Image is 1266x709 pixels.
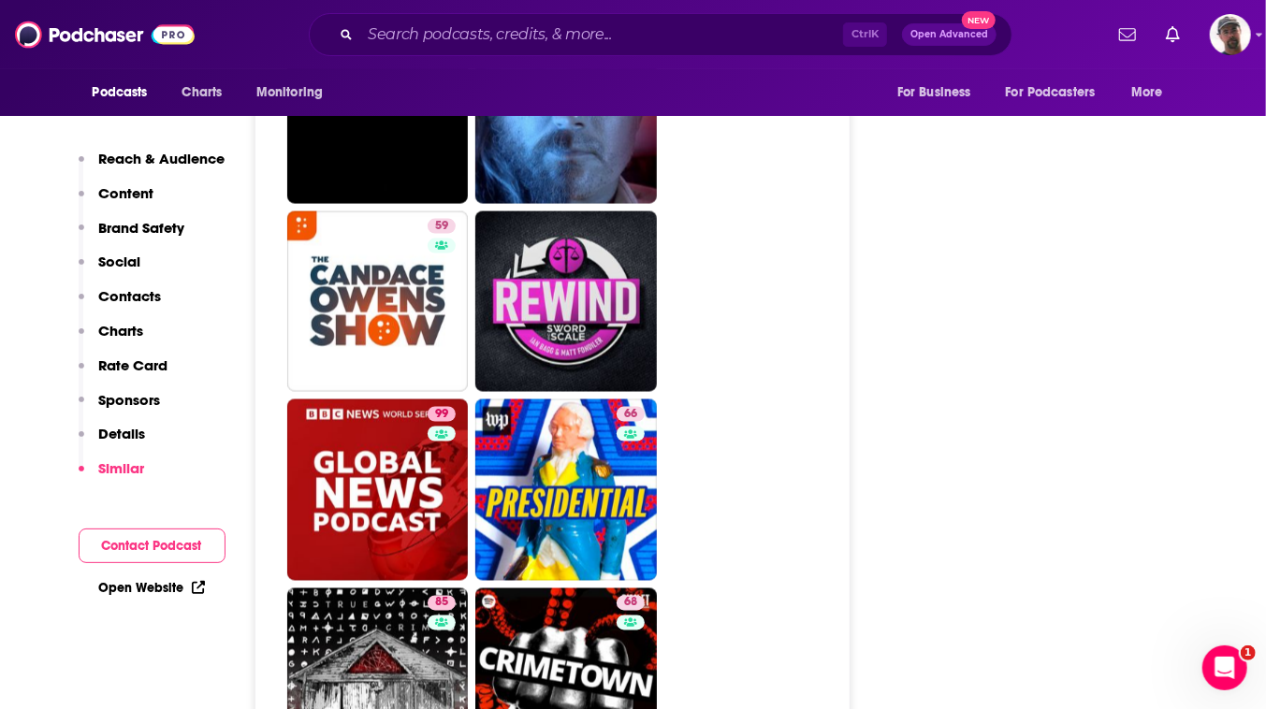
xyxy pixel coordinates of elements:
[80,75,172,110] button: open menu
[309,13,1012,56] div: Search podcasts, credits, & more...
[99,184,154,202] p: Content
[1131,80,1163,106] span: More
[99,391,161,409] p: Sponsors
[79,528,226,563] button: Contact Podcast
[287,399,469,581] a: 99
[1202,645,1247,690] iframe: Intercom live chat
[962,11,996,29] span: New
[99,150,226,167] p: Reach & Audience
[617,407,645,422] a: 66
[884,75,995,110] button: open menu
[435,594,448,613] span: 85
[79,356,168,391] button: Rate Card
[79,253,141,287] button: Social
[99,322,144,340] p: Charts
[994,75,1123,110] button: open menu
[99,356,168,374] p: Rate Card
[99,459,145,477] p: Similar
[79,322,144,356] button: Charts
[99,253,141,270] p: Social
[1118,75,1186,110] button: open menu
[1158,19,1187,51] a: Show notifications dropdown
[428,219,456,234] a: 59
[256,80,323,106] span: Monitoring
[99,219,185,237] p: Brand Safety
[1112,19,1143,51] a: Show notifications dropdown
[1210,14,1251,55] span: Logged in as cjPurdy
[910,30,988,39] span: Open Advanced
[79,287,162,322] button: Contacts
[79,219,185,253] button: Brand Safety
[79,425,146,459] button: Details
[1210,14,1251,55] img: User Profile
[435,406,448,425] span: 99
[93,80,148,106] span: Podcasts
[182,80,223,106] span: Charts
[99,425,146,442] p: Details
[624,406,637,425] span: 66
[428,407,456,422] a: 99
[79,150,226,184] button: Reach & Audience
[1241,645,1256,660] span: 1
[617,596,645,611] a: 68
[360,20,843,50] input: Search podcasts, credits, & more...
[902,23,997,46] button: Open AdvancedNew
[79,391,161,426] button: Sponsors
[1006,80,1096,106] span: For Podcasters
[624,594,637,613] span: 68
[475,399,657,581] a: 66
[79,184,154,219] button: Content
[1210,14,1251,55] button: Show profile menu
[897,80,971,106] span: For Business
[243,75,347,110] button: open menu
[843,22,887,47] span: Ctrl K
[287,211,469,393] a: 59
[435,217,448,236] span: 59
[99,287,162,305] p: Contacts
[170,75,234,110] a: Charts
[99,580,205,596] a: Open Website
[79,459,145,494] button: Similar
[15,17,195,52] img: Podchaser - Follow, Share and Rate Podcasts
[428,596,456,611] a: 85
